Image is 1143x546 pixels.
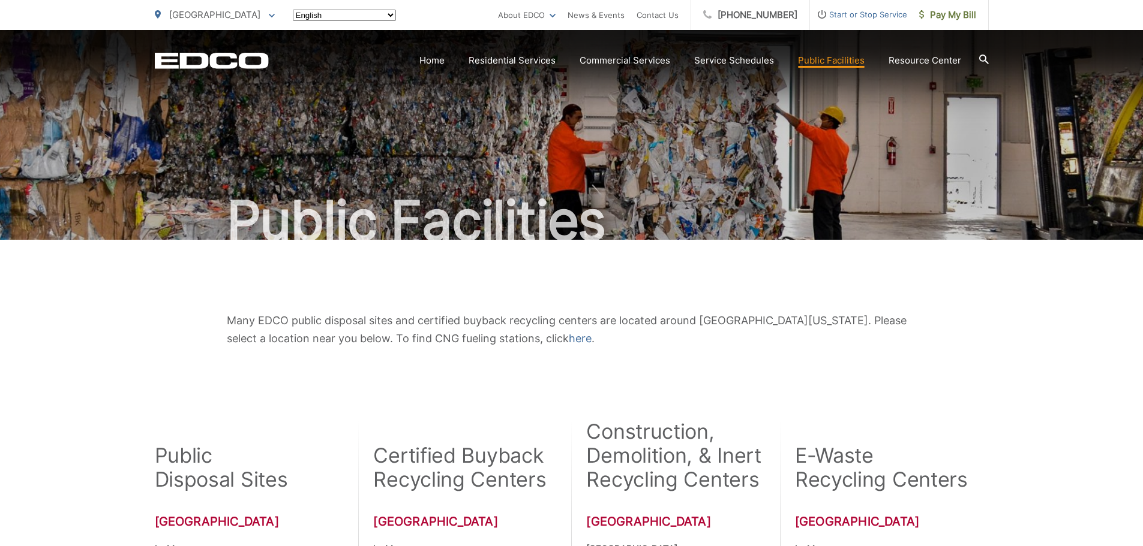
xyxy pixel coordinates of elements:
[889,53,961,68] a: Resource Center
[373,514,547,529] h3: [GEOGRAPHIC_DATA]
[580,53,670,68] a: Commercial Services
[586,420,764,491] h2: Construction, Demolition, & Inert Recycling Centers
[586,514,764,529] h3: [GEOGRAPHIC_DATA]
[798,53,865,68] a: Public Facilities
[919,8,976,22] span: Pay My Bill
[568,8,625,22] a: News & Events
[637,8,679,22] a: Contact Us
[419,53,445,68] a: Home
[694,53,774,68] a: Service Schedules
[795,444,968,491] h2: E-Waste Recycling Centers
[569,330,592,348] a: here
[155,444,288,491] h2: Public Disposal Sites
[227,314,907,345] span: Many EDCO public disposal sites and certified buyback recycling centers are located around [GEOGR...
[795,514,988,529] h3: [GEOGRAPHIC_DATA]
[498,8,556,22] a: About EDCO
[293,10,396,21] select: Select a language
[169,9,260,20] span: [GEOGRAPHIC_DATA]
[469,53,556,68] a: Residential Services
[155,52,269,69] a: EDCD logo. Return to the homepage.
[373,444,547,491] h2: Certified Buyback Recycling Centers
[155,191,989,251] h1: Public Facilities
[155,514,344,529] h3: [GEOGRAPHIC_DATA]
